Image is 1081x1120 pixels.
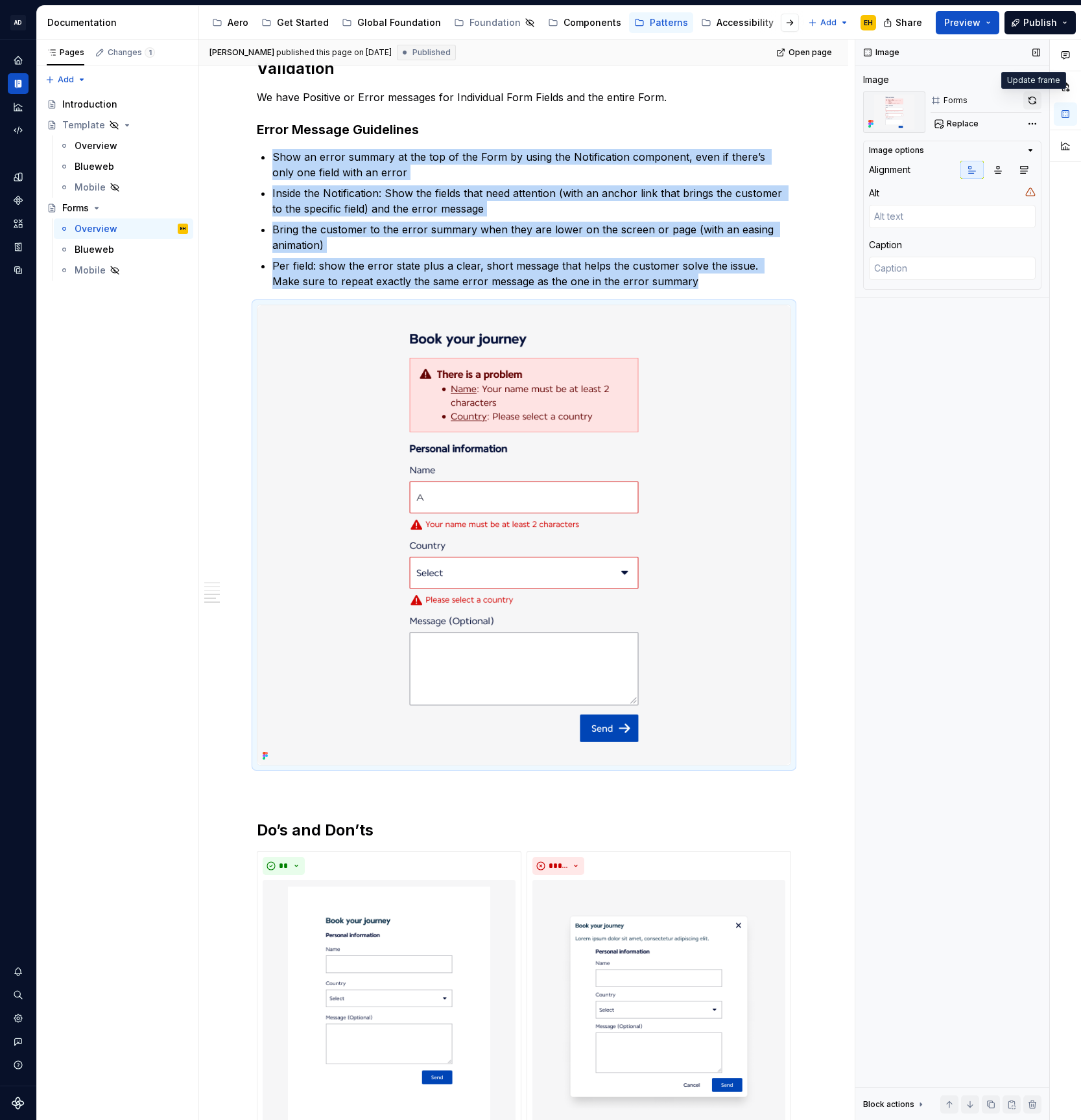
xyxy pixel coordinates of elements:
[864,17,873,28] div: EH
[804,14,853,32] button: Add
[947,119,979,129] span: Replace
[8,985,29,1005] button: Search ⌘K
[944,16,980,29] span: Preview
[863,73,889,86] div: Image
[8,1008,29,1029] a: Settings
[42,198,193,218] a: Forms
[8,73,29,94] a: Documentation
[42,115,193,135] a: Template
[820,17,837,28] span: Add
[277,16,329,29] div: Get Started
[54,260,193,281] a: Mobile
[75,264,106,277] div: Mobile
[8,260,29,281] a: Data sources
[75,139,117,152] div: Overview
[1004,11,1076,34] button: Publish
[863,91,925,133] img: 3b33cf11-8506-4643-8fc6-25d3d4cdb8cb.png
[1023,16,1057,29] span: Publish
[108,47,155,58] div: Changes
[272,149,791,180] p: Show an error summary at the top of the Form by using the Notification component, even if there’s...
[629,12,693,33] a: Patterns
[869,239,902,251] div: Caption
[789,47,832,58] span: Open page
[58,75,74,85] span: Add
[412,47,451,58] span: Published
[207,12,254,33] a: Aero
[256,12,334,33] a: Get Started
[869,145,924,156] div: Image options
[3,8,34,36] button: AD
[75,222,117,235] div: Overview
[717,16,774,29] div: Accessibility
[869,145,1036,156] button: Image options
[869,163,910,176] div: Alignment
[62,98,117,111] div: Introduction
[650,16,688,29] div: Patterns
[863,1095,926,1114] div: Block actions
[8,213,29,234] a: Assets
[54,218,193,239] a: OverviewEH
[180,222,185,235] div: EH
[257,58,791,79] h2: Validation
[564,16,621,29] div: Components
[47,47,84,58] div: Pages
[944,95,968,106] div: Forms
[272,258,791,289] p: Per field: show the error state plus a clear, short message that helps the customer solve the iss...
[54,156,193,177] a: Blueweb
[357,16,441,29] div: Global Foundation
[8,190,29,211] a: Components
[209,47,274,58] span: [PERSON_NAME]
[8,237,29,257] a: Storybook stories
[8,97,29,117] a: Analytics
[543,12,626,33] a: Components
[145,47,155,58] span: 1
[931,115,984,133] button: Replace
[276,47,392,58] div: published this page on [DATE]
[75,160,114,173] div: Blueweb
[869,187,879,200] div: Alt
[42,94,193,281] div: Page tree
[8,961,29,982] button: Notifications
[469,16,521,29] div: Foundation
[449,12,540,33] a: Foundation
[75,181,106,194] div: Mobile
[42,94,193,115] a: Introduction
[207,10,802,36] div: Page tree
[8,50,29,71] a: Home
[8,167,29,187] div: Design tokens
[54,135,193,156] a: Overview
[272,222,791,253] p: Bring the customer to the error summary when they are lower on the screen or page (with an easing...
[75,243,114,256] div: Blueweb
[54,239,193,260] a: Blueweb
[877,11,931,34] button: Share
[896,16,922,29] span: Share
[1001,72,1066,89] div: Update frame
[772,43,838,62] a: Open page
[228,16,248,29] div: Aero
[257,305,790,765] img: 3b33cf11-8506-4643-8fc6-25d3d4cdb8cb.png
[8,1031,29,1052] button: Contact support
[337,12,446,33] a: Global Foundation
[8,120,29,141] div: Code automation
[62,119,105,132] div: Template
[257,89,791,105] p: We have Positive or Error messages for Individual Form Fields and the entire Form.
[257,820,791,841] h2: Do’s and Don’ts
[936,11,999,34] button: Preview
[47,16,193,29] div: Documentation
[257,121,791,139] h3: Error Message Guidelines
[863,1099,914,1110] div: Block actions
[12,1097,25,1110] svg: Supernova Logo
[696,12,779,33] a: Accessibility
[272,185,791,216] p: Inside the Notification: Show the fields that need attention (with an anchor link that brings the...
[54,177,193,198] a: Mobile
